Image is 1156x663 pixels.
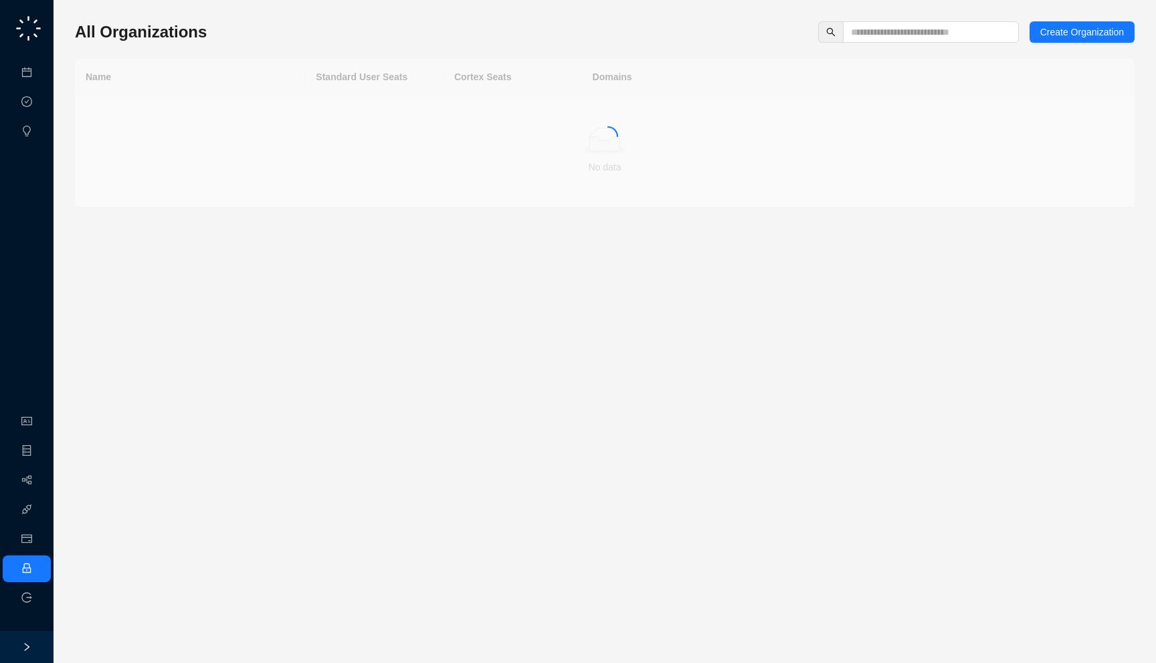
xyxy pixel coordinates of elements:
[13,13,43,43] img: logo-small-C4UdH2pc.png
[1030,21,1135,43] button: Create Organization
[22,642,31,652] span: right
[21,592,32,603] span: logout
[75,21,207,43] h3: All Organizations
[595,123,622,150] span: loading
[826,27,836,37] span: search
[1040,25,1124,39] span: Create Organization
